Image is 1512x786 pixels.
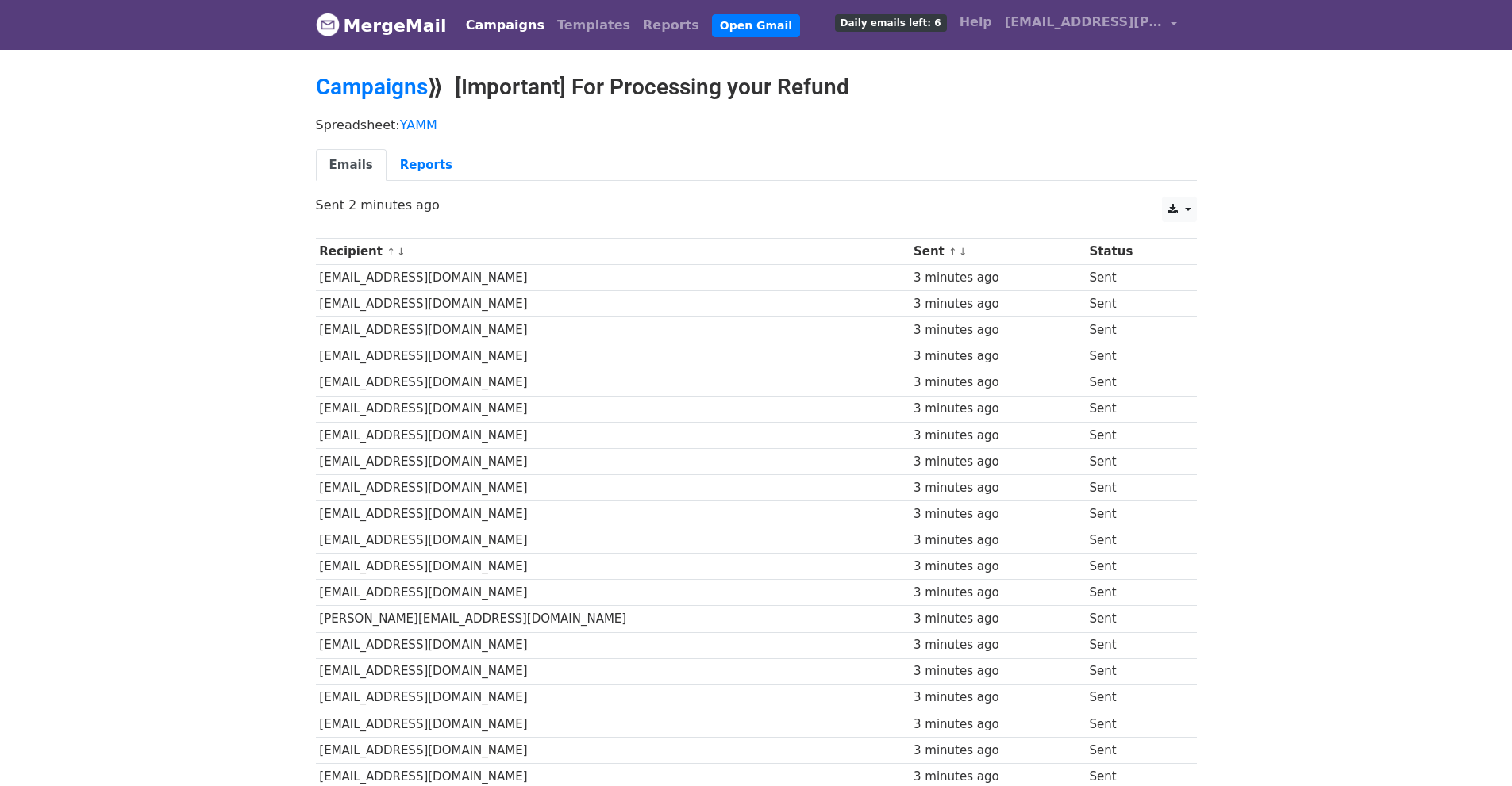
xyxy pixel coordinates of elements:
td: [EMAIL_ADDRESS][DOMAIN_NAME] [316,317,910,343]
a: Templates [551,10,637,41]
div: 3 minutes ago [914,531,1082,550]
div: 3 minutes ago [914,269,1082,287]
th: Sent [910,239,1085,265]
a: YAMM [400,117,437,132]
a: Campaigns [316,74,428,100]
div: 3 minutes ago [914,610,1082,628]
td: Sent [1086,684,1183,711]
div: 3 minutes ago [914,505,1082,523]
a: Open Gmail [712,14,800,37]
td: [EMAIL_ADDRESS][DOMAIN_NAME] [316,632,910,658]
td: [EMAIL_ADDRESS][DOMAIN_NAME] [316,527,910,554]
td: Sent [1086,711,1183,737]
a: Reports [637,10,706,41]
td: Sent [1086,422,1183,448]
td: [EMAIL_ADDRESS][DOMAIN_NAME] [316,580,910,606]
td: [EMAIL_ADDRESS][DOMAIN_NAME] [316,554,910,580]
td: [EMAIL_ADDRESS][DOMAIN_NAME] [316,343,910,370]
td: [EMAIL_ADDRESS][DOMAIN_NAME] [316,711,910,737]
div: 3 minutes ago [914,768,1082,786]
td: Sent [1086,448,1183,474]
td: [EMAIL_ADDRESS][DOMAIN_NAME] [316,396,910,422]
a: ↑ [948,246,957,258]
p: Spreadsheet: [316,117,1197,133]
a: ↓ [397,246,406,258]
a: Daily emails left: 6 [829,6,953,38]
td: Sent [1086,474,1183,500]
div: 3 minutes ago [914,295,1082,313]
a: ↑ [387,246,395,258]
td: Sent [1086,317,1183,343]
td: Sent [1086,265,1183,291]
td: Sent [1086,580,1183,606]
a: [EMAIL_ADDRESS][PERSON_NAME][DOMAIN_NAME] [998,6,1184,44]
td: [EMAIL_ADDRESS][DOMAIN_NAME] [316,684,910,711]
td: Sent [1086,527,1183,554]
td: [EMAIL_ADDRESS][DOMAIN_NAME] [316,658,910,684]
td: Sent [1086,370,1183,396]
div: 3 minutes ago [914,662,1082,681]
td: Sent [1086,501,1183,527]
td: [EMAIL_ADDRESS][DOMAIN_NAME] [316,422,910,448]
a: Emails [316,149,387,182]
span: Daily emails left: 6 [835,14,947,32]
p: Sent 2 minutes ago [316,197,1197,213]
td: [EMAIL_ADDRESS][DOMAIN_NAME] [316,501,910,527]
div: 3 minutes ago [914,558,1082,576]
a: Reports [387,149,466,182]
div: 3 minutes ago [914,347,1082,366]
div: 3 minutes ago [914,479,1082,497]
td: [PERSON_NAME][EMAIL_ADDRESS][DOMAIN_NAME] [316,606,910,632]
th: Status [1086,239,1183,265]
img: MergeMail logo [316,13,340,36]
td: [EMAIL_ADDRESS][DOMAIN_NAME] [316,370,910,396]
td: Sent [1086,554,1183,580]
td: [EMAIL_ADDRESS][DOMAIN_NAME] [316,448,910,474]
td: Sent [1086,606,1183,632]
a: MergeMail [316,9,447,42]
td: Sent [1086,343,1183,370]
div: 3 minutes ago [914,321,1082,339]
a: Campaigns [460,10,551,41]
td: [EMAIL_ADDRESS][DOMAIN_NAME] [316,291,910,317]
div: 3 minutes ago [914,374,1082,392]
td: [EMAIL_ADDRESS][DOMAIN_NAME] [316,737,910,763]
a: ↓ [959,246,968,258]
th: Recipient [316,239,910,265]
td: [EMAIL_ADDRESS][DOMAIN_NAME] [316,265,910,291]
div: 3 minutes ago [914,584,1082,602]
td: Sent [1086,737,1183,763]
div: 3 minutes ago [914,688,1082,707]
td: Sent [1086,291,1183,317]
td: Sent [1086,658,1183,684]
div: 3 minutes ago [914,636,1082,654]
td: Sent [1086,632,1183,658]
td: Sent [1086,396,1183,422]
div: 3 minutes ago [914,453,1082,471]
h2: ⟫ [Important] For Processing your Refund [316,74,1197,101]
div: 3 minutes ago [914,742,1082,760]
div: 3 minutes ago [914,400,1082,418]
span: [EMAIL_ADDRESS][PERSON_NAME][DOMAIN_NAME] [1005,13,1164,32]
a: Help [953,6,998,38]
div: 3 minutes ago [914,427,1082,445]
td: [EMAIL_ADDRESS][DOMAIN_NAME] [316,474,910,500]
div: 3 minutes ago [914,715,1082,734]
